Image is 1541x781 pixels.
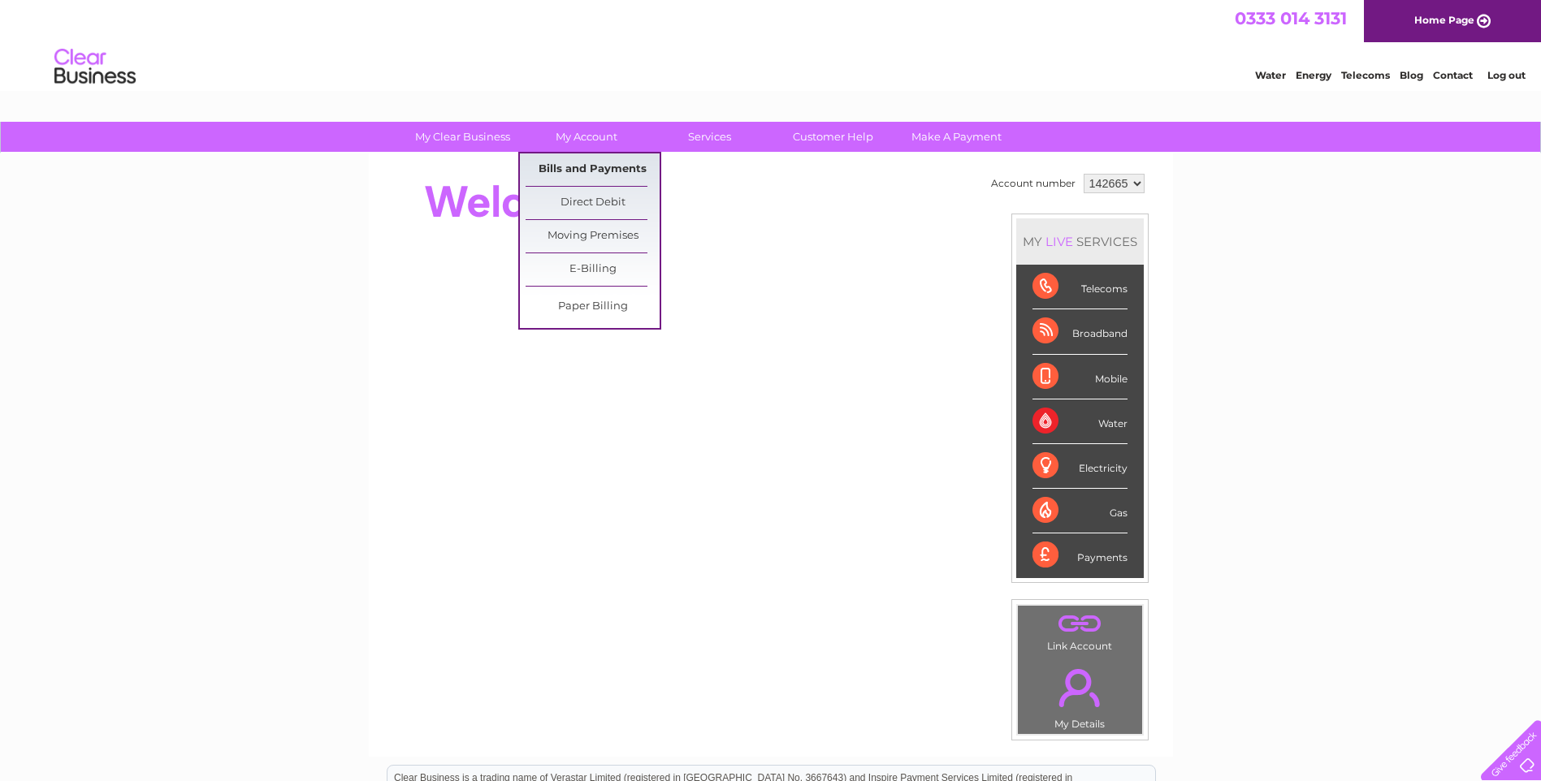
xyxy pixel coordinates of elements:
[1487,69,1526,81] a: Log out
[519,122,653,152] a: My Account
[1016,218,1144,265] div: MY SERVICES
[1341,69,1390,81] a: Telecoms
[387,9,1155,79] div: Clear Business is a trading name of Verastar Limited (registered in [GEOGRAPHIC_DATA] No. 3667643...
[1032,355,1128,399] div: Mobile
[526,187,660,219] a: Direct Debit
[1022,610,1138,638] a: .
[396,122,530,152] a: My Clear Business
[1433,69,1473,81] a: Contact
[1032,265,1128,309] div: Telecoms
[1400,69,1423,81] a: Blog
[1032,533,1128,577] div: Payments
[890,122,1024,152] a: Make A Payment
[1017,605,1143,656] td: Link Account
[526,153,660,186] a: Bills and Payments
[526,220,660,252] a: Moving Premises
[1296,69,1331,81] a: Energy
[643,122,777,152] a: Services
[1032,399,1128,444] div: Water
[766,122,900,152] a: Customer Help
[1022,659,1138,716] a: .
[1235,8,1347,28] a: 0333 014 3131
[526,253,660,286] a: E-Billing
[1255,69,1286,81] a: Water
[1032,489,1128,533] div: Gas
[1032,444,1128,489] div: Electricity
[526,291,660,323] a: Paper Billing
[1017,655,1143,735] td: My Details
[987,170,1080,197] td: Account number
[54,42,136,92] img: logo.png
[1042,234,1076,249] div: LIVE
[1032,309,1128,354] div: Broadband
